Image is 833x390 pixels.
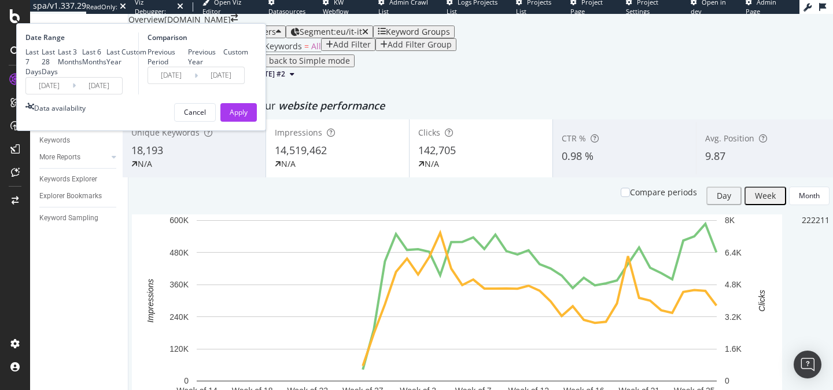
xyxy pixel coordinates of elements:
div: Last 6 Months [82,47,106,67]
text: 0 [725,376,729,385]
input: Start Date [26,78,72,94]
div: N/A [138,158,152,170]
button: Day [706,187,742,205]
div: ReadOnly: [86,2,117,12]
div: Keywords Explorer [39,173,97,185]
div: 2 [802,214,806,226]
span: 0.98 % [562,149,594,163]
div: Compare periods [630,187,697,198]
div: Custom [223,47,248,57]
span: All [311,41,321,52]
div: Cancel [184,107,206,117]
div: Switch back to Simple mode [241,56,350,65]
text: 1.6K [725,344,742,353]
text: 0 [184,376,189,385]
div: Previous Period [148,47,188,67]
span: = [304,41,309,52]
div: N/A [425,158,439,170]
span: Avg. Position [705,133,754,144]
text: 3.2K [725,312,742,321]
div: Previous Year [188,47,224,67]
div: Date Range [25,32,135,42]
span: Datasources [268,7,305,16]
span: 9.87 [705,149,725,163]
input: End Date [76,78,122,94]
div: Last 7 Days [25,47,42,76]
button: Switch back to Simple mode [237,54,355,67]
span: 18,193 [131,143,163,157]
div: Data availability [34,103,86,113]
span: 14,519,462 [275,143,327,157]
text: 6.4K [725,248,742,257]
span: CTR % [562,133,586,144]
div: Keyword Sampling [39,212,98,224]
a: More Reports [39,151,108,163]
div: Detect big movements in your [128,99,833,114]
span: Segment: eu/it-it [300,26,362,37]
input: End Date [198,67,244,83]
text: 8K [725,216,735,225]
text: 4.8K [725,280,742,289]
span: 142,705 [418,143,456,157]
span: Clicks [418,127,440,138]
text: 360K [169,280,189,289]
text: Impressions [146,279,155,322]
div: 2 [811,214,816,226]
div: Comparison [148,32,248,42]
div: Week [755,191,776,201]
text: 120K [169,344,189,353]
text: 240K [169,312,189,321]
div: Custom [121,47,146,57]
div: Overview [128,14,164,25]
div: More Reports [39,151,80,163]
button: Month [789,187,830,205]
span: Unique Keywords [131,127,200,138]
span: 2025 Sep. 12th #2 [252,69,285,79]
a: Keywords [39,134,120,147]
div: Explorer Bookmarks [39,190,102,202]
text: 480K [169,248,189,257]
div: [DOMAIN_NAME] [164,14,231,25]
span: Impressions [275,127,322,138]
button: Week [744,187,786,205]
button: Cancel [174,103,216,122]
span: website performance [278,99,385,112]
div: Last 28 Days [42,47,58,76]
div: Add Filter Group [388,40,452,49]
div: Keyword Groups [386,27,450,37]
a: Keywords Explorer [39,173,120,185]
a: Explorer Bookmarks [39,190,120,202]
span: Keywords [264,41,302,52]
text: Clicks [757,290,766,311]
div: Last Year [106,47,121,67]
button: [DATE] #2 [248,67,299,81]
div: 1 [825,214,830,226]
div: N/A [281,158,296,170]
div: 1 [820,214,825,226]
div: Day [717,191,731,201]
div: Last 3 Months [58,47,82,67]
button: Segment:eu/it-it [286,25,373,38]
div: Month [799,191,820,201]
div: 2 [816,214,820,226]
div: Apply [230,107,248,117]
div: Open Intercom Messenger [794,351,821,378]
div: Keywords [39,134,70,147]
button: Keyword Groups [373,25,455,38]
button: Add Filter [321,38,375,51]
a: Keyword Sampling [39,212,120,224]
input: Start Date [148,67,194,83]
button: Apply [220,103,257,122]
text: 600K [169,216,189,225]
div: arrow-right-arrow-left [231,14,238,22]
button: Add Filter Group [375,38,456,51]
